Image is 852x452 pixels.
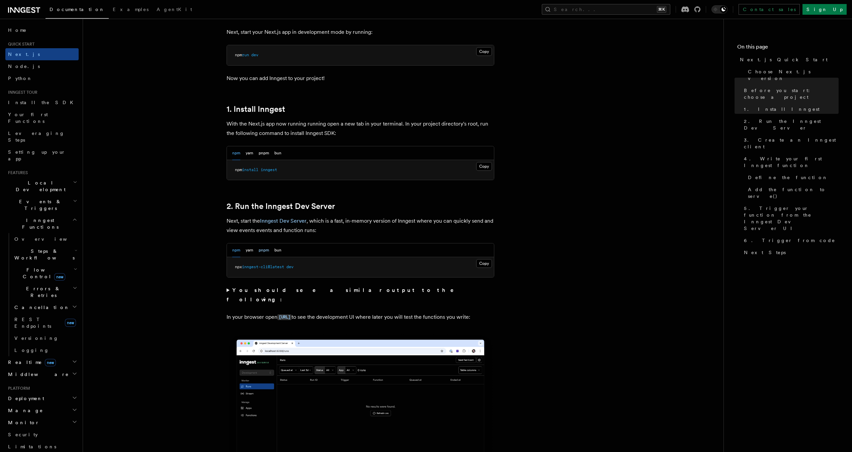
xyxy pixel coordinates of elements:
span: new [54,273,65,281]
span: Overview [14,236,83,242]
span: Inngest tour [5,90,37,95]
span: REST Endpoints [14,317,51,329]
p: In your browser open to see the development UI where later you will test the functions you write: [227,312,494,322]
span: npm [235,167,242,172]
span: Versioning [14,335,59,341]
span: Next Steps [744,249,786,256]
span: npx [235,265,242,269]
button: npm [232,146,240,160]
a: REST Endpointsnew [12,313,79,332]
span: Choose Next.js version [748,68,839,82]
button: npm [232,243,240,257]
code: [URL] [277,314,291,320]
p: Next, start your Next.js app in development mode by running: [227,27,494,37]
button: bun [274,243,281,257]
button: yarn [246,243,253,257]
a: 5. Trigger your function from the Inngest Dev Server UI [741,202,839,234]
p: Now you can add Inngest to your project! [227,74,494,83]
a: 4. Write your first Inngest function [741,153,839,171]
button: bun [274,146,281,160]
a: Your first Functions [5,108,79,127]
button: Deployment [5,392,79,404]
button: Copy [476,259,492,268]
span: Logging [14,348,49,353]
button: yarn [246,146,253,160]
a: Contact sales [739,4,800,15]
a: Choose Next.js version [745,66,839,84]
a: Next.js [5,48,79,60]
button: Local Development [5,177,79,196]
span: Setting up your app [8,149,66,161]
button: Search...⌘K [542,4,670,15]
a: Before you start: choose a project [741,84,839,103]
span: Your first Functions [8,112,48,124]
kbd: ⌘K [657,6,666,13]
span: Security [8,432,38,437]
a: Add the function to serve() [745,183,839,202]
button: Errors & Retries [12,283,79,301]
a: Sign Up [802,4,847,15]
button: Flow Controlnew [12,264,79,283]
a: Node.js [5,60,79,72]
span: 4. Write your first Inngest function [744,155,839,169]
p: With the Next.js app now running running open a new tab in your terminal. In your project directo... [227,119,494,138]
a: Next Steps [741,246,839,258]
span: 6. Trigger from code [744,237,835,244]
button: Monitor [5,417,79,429]
span: Node.js [8,64,40,69]
a: 6. Trigger from code [741,234,839,246]
span: Steps & Workflows [12,248,75,261]
span: 3. Create an Inngest client [744,137,839,150]
a: Security [5,429,79,441]
span: Define the function [748,174,828,181]
a: Home [5,24,79,36]
span: Limitations [8,444,56,449]
span: Features [5,170,28,175]
a: [URL] [277,314,291,320]
a: 1. Install Inngest [227,104,285,114]
a: Logging [12,344,79,356]
span: AgentKit [157,7,192,12]
span: 1. Install Inngest [744,106,820,112]
button: Cancellation [12,301,79,313]
a: Next.js Quick Start [737,54,839,66]
span: Next.js [8,52,40,57]
span: npm [235,53,242,57]
span: Python [8,76,32,81]
span: new [45,359,56,366]
a: Documentation [46,2,109,19]
span: Quick start [5,42,34,47]
span: dev [286,265,293,269]
a: Install the SDK [5,96,79,108]
span: Local Development [5,179,73,193]
div: Inngest Functions [5,233,79,356]
span: Events & Triggers [5,198,73,212]
button: Middleware [5,368,79,380]
a: 2. Run the Inngest Dev Server [741,115,839,134]
a: Inngest Dev Server [260,218,307,224]
span: Manage [5,407,43,414]
span: Leveraging Steps [8,131,65,143]
span: Cancellation [12,304,70,311]
span: dev [251,53,258,57]
strong: You should see a similar output to the following: [227,287,463,303]
button: Toggle dark mode [711,5,728,13]
p: Next, start the , which is a fast, in-memory version of Inngest where you can quickly send and vi... [227,216,494,235]
span: Inngest Functions [5,217,72,230]
span: Platform [5,386,30,391]
span: Flow Control [12,267,74,280]
a: 3. Create an Inngest client [741,134,839,153]
button: pnpm [259,146,269,160]
a: Python [5,72,79,84]
span: Before you start: choose a project [744,87,839,100]
button: Inngest Functions [5,214,79,233]
button: Steps & Workflows [12,245,79,264]
span: Monitor [5,419,39,426]
span: Realtime [5,359,56,366]
span: Home [8,27,27,33]
h4: On this page [737,43,839,54]
span: run [242,53,249,57]
span: 5. Trigger your function from the Inngest Dev Server UI [744,205,839,232]
a: Examples [109,2,153,18]
span: Documentation [50,7,105,12]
